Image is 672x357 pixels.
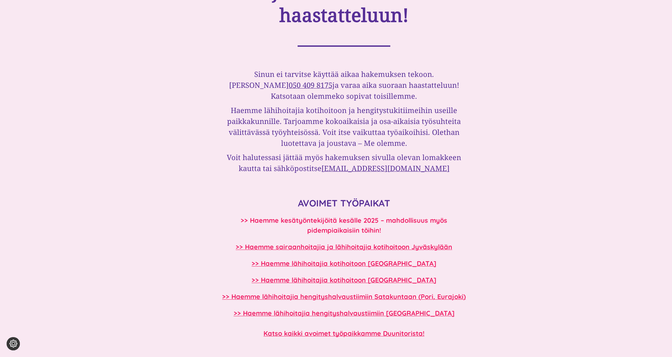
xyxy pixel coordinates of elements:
[234,309,455,317] a: >> Haemme lähihoitajia hengityshalvaustiimiin [GEOGRAPHIC_DATA]
[321,163,450,173] a: [EMAIL_ADDRESS][DOMAIN_NAME]
[217,105,471,149] h3: Haemme lähihoitajia kotihoitoon ja hengitystukitiimeihin useille paikkakunnille. Tarjoamme kokoai...
[217,152,471,174] h3: Voit halutessasi jättää myös hakemuksen sivulla olevan lomakkeen kautta tai sähköpostitse
[264,329,424,337] a: Katso kaikki avoimet työpaikkamme Duunitorista!
[241,216,447,234] a: >> Haemme kesätyöntekijöitä kesälle 2025 – mahdollisuus myös pidempiaikaisiin töihin!
[289,80,332,90] a: 050 409 8175
[252,259,436,268] a: >> Haemme lähihoitajia kotihoitoon [GEOGRAPHIC_DATA]
[217,69,471,101] h3: Sinun ei tarvitse käyttää aikaa hakemuksen tekoon. [PERSON_NAME] ja varaa aika suoraan haastattel...
[222,292,466,301] a: >> Haemme lähihoitajia hengityshalvaustiimiin Satakuntaan (Pori, Eurajoki)
[7,337,20,350] button: Evästeasetukset
[252,276,436,284] a: >> Haemme lähihoitajia kotihoitoon [GEOGRAPHIC_DATA]
[298,197,390,209] strong: AVOIMET TYÖPAIKAT
[236,243,452,251] a: >> Haemme sairaanhoitajia ja lähihoitajia kotihoitoon Jyväskylään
